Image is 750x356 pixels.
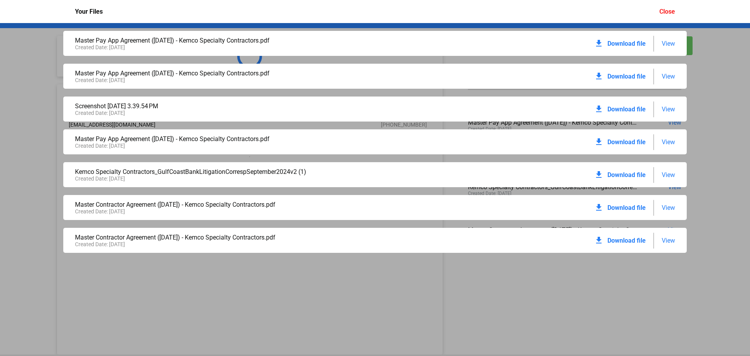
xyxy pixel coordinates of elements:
span: Download file [607,40,646,47]
span: View [662,106,675,113]
span: Download file [607,171,646,179]
div: Created Date: [DATE] [75,175,375,182]
div: Created Date: [DATE] [75,208,375,215]
mat-icon: download [594,72,604,81]
div: Created Date: [DATE] [75,143,375,149]
span: Download file [607,138,646,146]
div: Master Contractor Agreement ([DATE]) - Kemco Specialty Contractors.pdf [75,234,375,241]
div: Master Pay App Agreement ([DATE]) - Kemco Specialty Contractors.pdf [75,135,375,143]
span: View [662,204,675,211]
span: Download file [607,204,646,211]
span: View [662,171,675,179]
mat-icon: download [594,137,604,147]
mat-icon: download [594,170,604,179]
span: View [662,40,675,47]
div: Screenshot [DATE] 3.39.54 PM [75,102,375,110]
div: Created Date: [DATE] [75,77,375,83]
div: Master Contractor Agreement ([DATE]) - Kemco Specialty Contractors.pdf [75,201,375,208]
span: View [662,73,675,80]
div: Master Pay App Agreement ([DATE]) - Kemco Specialty Contractors.pdf [75,70,375,77]
span: View [662,237,675,244]
span: Download file [607,73,646,80]
div: Created Date: [DATE] [75,44,375,50]
mat-icon: download [594,236,604,245]
div: Your Files [75,8,103,15]
div: Kemco Specialty Contractors_GulfCoastBankLitigationCorrespSeptember2024v2 (1) [75,168,375,175]
div: Master Pay App Agreement ([DATE]) - Kemco Specialty Contractors.pdf [75,37,375,44]
mat-icon: download [594,39,604,48]
mat-icon: download [594,203,604,212]
div: Created Date: [DATE] [75,241,375,247]
div: Close [659,8,675,15]
span: Download file [607,237,646,244]
span: View [662,138,675,146]
mat-icon: download [594,104,604,114]
span: Download file [607,106,646,113]
div: Created Date: [DATE] [75,110,375,116]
